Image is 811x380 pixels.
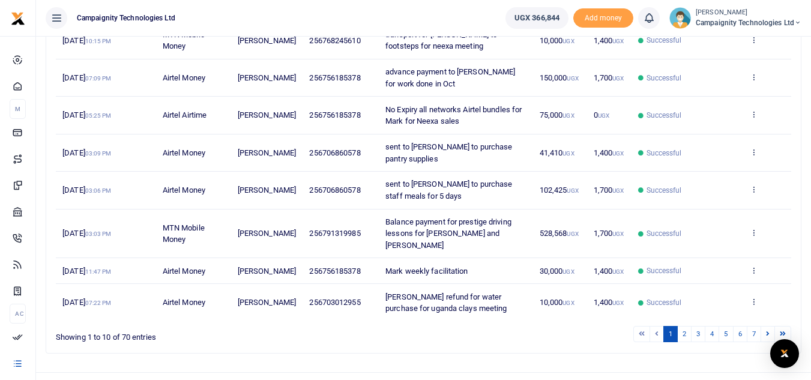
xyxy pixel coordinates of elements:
[594,110,609,119] span: 0
[10,304,26,324] li: Ac
[612,187,624,194] small: UGX
[669,7,801,29] a: profile-user [PERSON_NAME] Campaignity Technologies Ltd
[85,300,112,306] small: 07:22 PM
[56,325,357,343] div: Showing 1 to 10 of 70 entries
[62,185,111,195] span: [DATE]
[309,148,360,157] span: 256706860578
[10,99,26,119] li: M
[505,7,568,29] a: UGX 366,844
[594,298,624,307] span: 1,400
[677,326,692,342] a: 2
[540,36,574,45] span: 10,000
[567,187,578,194] small: UGX
[594,267,624,276] span: 1,400
[238,229,296,238] span: [PERSON_NAME]
[647,110,682,121] span: Successful
[612,231,624,237] small: UGX
[612,38,624,44] small: UGX
[514,12,559,24] span: UGX 366,844
[691,326,705,342] a: 3
[85,38,112,44] small: 10:15 PM
[309,298,360,307] span: 256703012955
[163,73,205,82] span: Airtel Money
[309,185,360,195] span: 256706860578
[62,36,111,45] span: [DATE]
[647,35,682,46] span: Successful
[385,267,468,276] span: Mark weekly facilitation
[567,75,578,82] small: UGX
[647,297,682,308] span: Successful
[647,185,682,196] span: Successful
[669,7,691,29] img: profile-user
[540,185,579,195] span: 102,425
[647,265,682,276] span: Successful
[594,148,624,157] span: 1,400
[540,229,579,238] span: 528,568
[540,110,574,119] span: 75,000
[62,267,111,276] span: [DATE]
[747,326,761,342] a: 7
[612,150,624,157] small: UGX
[647,228,682,239] span: Successful
[62,148,111,157] span: [DATE]
[238,298,296,307] span: [PERSON_NAME]
[647,73,682,83] span: Successful
[62,110,111,119] span: [DATE]
[238,36,296,45] span: [PERSON_NAME]
[385,292,507,313] span: [PERSON_NAME] refund for water purchase for uganda clays meeting
[85,75,112,82] small: 07:09 PM
[562,38,574,44] small: UGX
[385,217,511,250] span: Balance payment for prestige driving lessons for [PERSON_NAME] and [PERSON_NAME]
[163,223,205,244] span: MTN Mobile Money
[612,300,624,306] small: UGX
[85,187,112,194] small: 03:06 PM
[11,13,25,22] a: logo-small logo-large logo-large
[594,229,624,238] span: 1,700
[163,267,205,276] span: Airtel Money
[385,179,512,201] span: sent to [PERSON_NAME] to purchase staff meals for 5 days
[594,185,624,195] span: 1,700
[719,326,733,342] a: 5
[733,326,747,342] a: 6
[62,73,111,82] span: [DATE]
[163,148,205,157] span: Airtel Money
[238,267,296,276] span: [PERSON_NAME]
[309,36,360,45] span: 256768245610
[163,110,207,119] span: Airtel Airtime
[540,148,574,157] span: 41,410
[309,73,360,82] span: 256756185378
[598,112,609,119] small: UGX
[309,110,360,119] span: 256756185378
[238,73,296,82] span: [PERSON_NAME]
[85,268,112,275] small: 11:47 PM
[770,339,799,368] div: Open Intercom Messenger
[62,298,111,307] span: [DATE]
[594,36,624,45] span: 1,400
[562,300,574,306] small: UGX
[501,7,573,29] li: Wallet ballance
[309,267,360,276] span: 256756185378
[663,326,678,342] a: 1
[562,112,574,119] small: UGX
[11,11,25,26] img: logo-small
[238,110,296,119] span: [PERSON_NAME]
[85,112,112,119] small: 05:25 PM
[385,67,515,88] span: advance payment to [PERSON_NAME] for work done in Oct
[573,8,633,28] span: Add money
[562,150,574,157] small: UGX
[385,142,512,163] span: sent to [PERSON_NAME] to purchase pantry supplies
[238,185,296,195] span: [PERSON_NAME]
[540,73,579,82] span: 150,000
[567,231,578,237] small: UGX
[85,150,112,157] small: 03:09 PM
[385,105,522,126] span: No Expiry all networks Airtel bundles for Mark for Neexa sales
[562,268,574,275] small: UGX
[612,268,624,275] small: UGX
[573,13,633,22] a: Add money
[85,231,112,237] small: 03:03 PM
[238,148,296,157] span: [PERSON_NAME]
[163,185,205,195] span: Airtel Money
[540,298,574,307] span: 10,000
[573,8,633,28] li: Toup your wallet
[612,75,624,82] small: UGX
